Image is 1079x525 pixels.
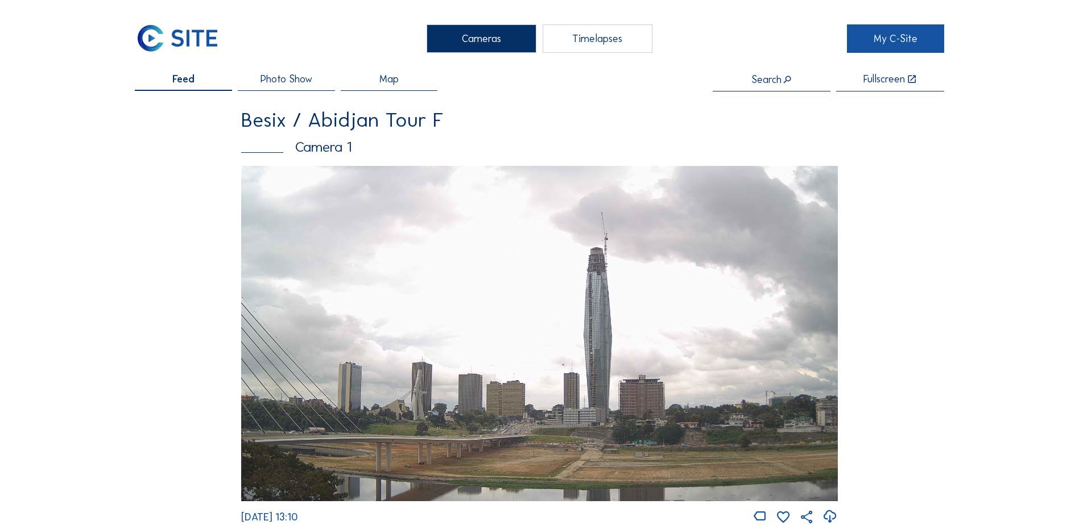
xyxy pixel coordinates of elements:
[543,24,652,53] div: Timelapses
[241,140,838,154] div: Camera 1
[241,511,298,523] span: [DATE] 13:10
[241,166,838,501] img: Image
[135,24,232,53] a: C-SITE Logo
[172,74,195,84] span: Feed
[847,24,944,53] a: My C-Site
[379,74,399,84] span: Map
[261,74,312,84] span: Photo Show
[863,74,905,85] div: Fullscreen
[135,24,220,53] img: C-SITE Logo
[241,110,838,130] div: Besix / Abidjan Tour F
[427,24,536,53] div: Cameras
